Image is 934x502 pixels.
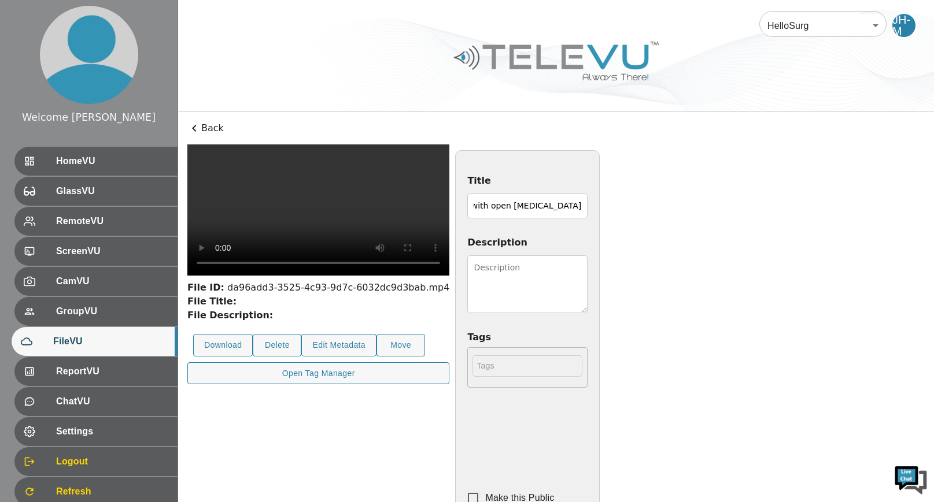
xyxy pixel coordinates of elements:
label: Title [467,174,588,188]
div: ReportVU [14,357,178,386]
div: Chat with us now [60,61,194,76]
div: HomeVU [14,147,178,176]
span: CamVU [56,274,168,288]
img: Logo [452,37,660,85]
input: Title [467,194,588,218]
span: RemoteVU [56,214,168,228]
span: GroupVU [56,304,168,318]
button: Move [376,334,425,356]
strong: File Description: [187,310,273,321]
div: RemoteVU [14,207,178,236]
img: Chat Widget [894,462,928,496]
div: Logout [14,447,178,476]
span: ScreenVU [56,244,168,258]
label: Tags [467,330,588,344]
span: Settings [56,425,168,438]
span: GlassVU [56,184,168,198]
label: Description [467,236,588,250]
strong: File Title: [187,296,237,307]
button: Delete [253,334,301,356]
div: ScreenVU [14,237,178,266]
input: Tags [472,355,582,377]
div: CamVU [14,267,178,296]
img: d_736959983_company_1615157101543_736959983 [20,54,49,83]
span: HomeVU [56,154,168,168]
div: da96add3-3525-4c93-9d7c-6032dc9d3bab.mp4 [187,281,449,295]
span: Make this Public [485,492,554,502]
span: Refresh [56,485,168,499]
div: Welcome [PERSON_NAME] [22,110,156,125]
div: GlassVU [14,177,178,206]
div: Minimize live chat window [190,6,217,34]
div: ChatVU [14,387,178,416]
span: We're online! [67,146,160,262]
button: Download [193,334,253,356]
div: GroupVU [14,297,178,326]
span: Logout [56,455,168,468]
button: Edit Metadata [301,334,376,356]
strong: File ID: [187,282,224,293]
button: Open Tag Manager [187,362,449,385]
span: ChatVU [56,395,168,408]
textarea: Type your message and hit 'Enter' [6,315,220,356]
span: FileVU [53,334,168,348]
div: HelloSurg [759,9,887,42]
p: Back [187,121,925,135]
div: Settings [14,417,178,446]
div: JH-M [892,14,915,37]
span: ReportVU [56,365,168,378]
img: profile.png [40,6,138,104]
div: FileVU [12,327,178,356]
